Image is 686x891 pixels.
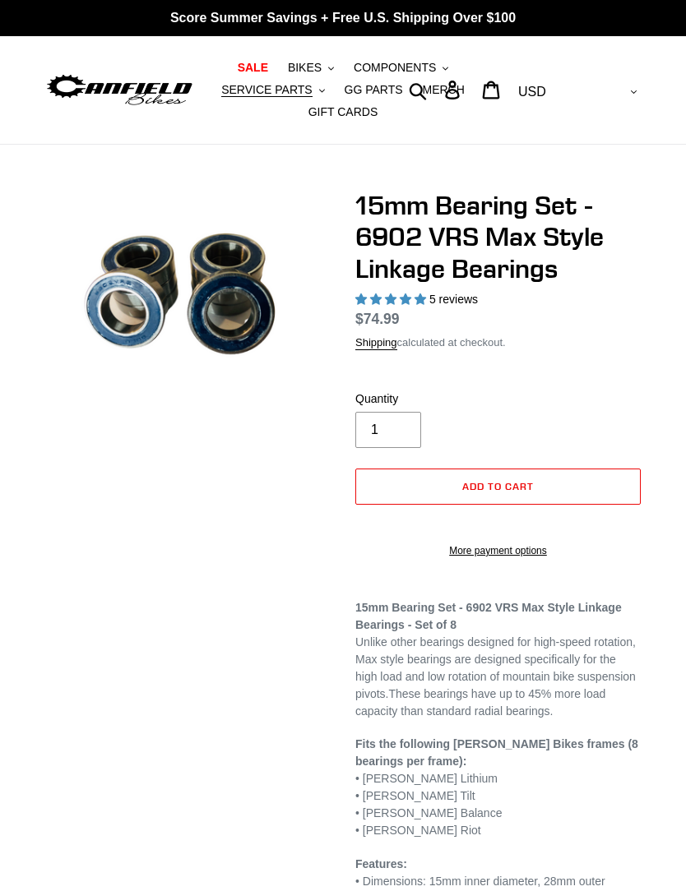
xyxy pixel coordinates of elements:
[288,61,322,75] span: BIKES
[354,61,436,75] span: COMPONENTS
[355,336,397,350] a: Shipping
[238,61,268,75] span: SALE
[429,293,478,306] span: 5 reviews
[355,293,429,306] span: 5.00 stars
[355,601,622,631] strong: 15mm Bearing Set - 6902 VRS Max Style Linkage Bearings - Set of 8
[355,390,641,408] label: Quantity
[345,57,457,79] button: COMPONENTS
[336,79,411,101] a: GG PARTS
[355,737,638,837] span: • [PERSON_NAME] Lithium • [PERSON_NAME] Tilt • [PERSON_NAME] Balance • [PERSON_NAME] Riot
[355,311,400,327] span: $74.99
[355,857,407,870] strong: Features:
[345,83,403,97] span: GG PARTS
[45,72,194,108] img: Canfield Bikes
[355,469,641,505] button: Add to cart
[308,105,378,119] span: GIFT CARDS
[355,543,641,558] a: More payment options
[213,79,332,101] button: SERVICE PARTS
[355,737,638,768] strong: Fits the following [PERSON_NAME] Bikes frames (8 bearings per frame):
[300,101,387,123] a: GIFT CARDS
[355,687,605,718] span: These bearings have up to 45% more load capacity than standard radial bearings.
[280,57,342,79] button: BIKES
[355,335,641,351] div: calculated at checkout.
[49,193,327,402] img: 15mm Bearing Set - 6902 VRS Max Style Linkage Bearings
[462,480,534,492] span: Add to cart
[355,599,641,720] p: Unlike other bearings designed for high-speed rotation, Max style bearings are designed specifica...
[229,57,276,79] a: SALE
[355,190,641,284] h1: 15mm Bearing Set - 6902 VRS Max Style Linkage Bearings
[221,83,312,97] span: SERVICE PARTS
